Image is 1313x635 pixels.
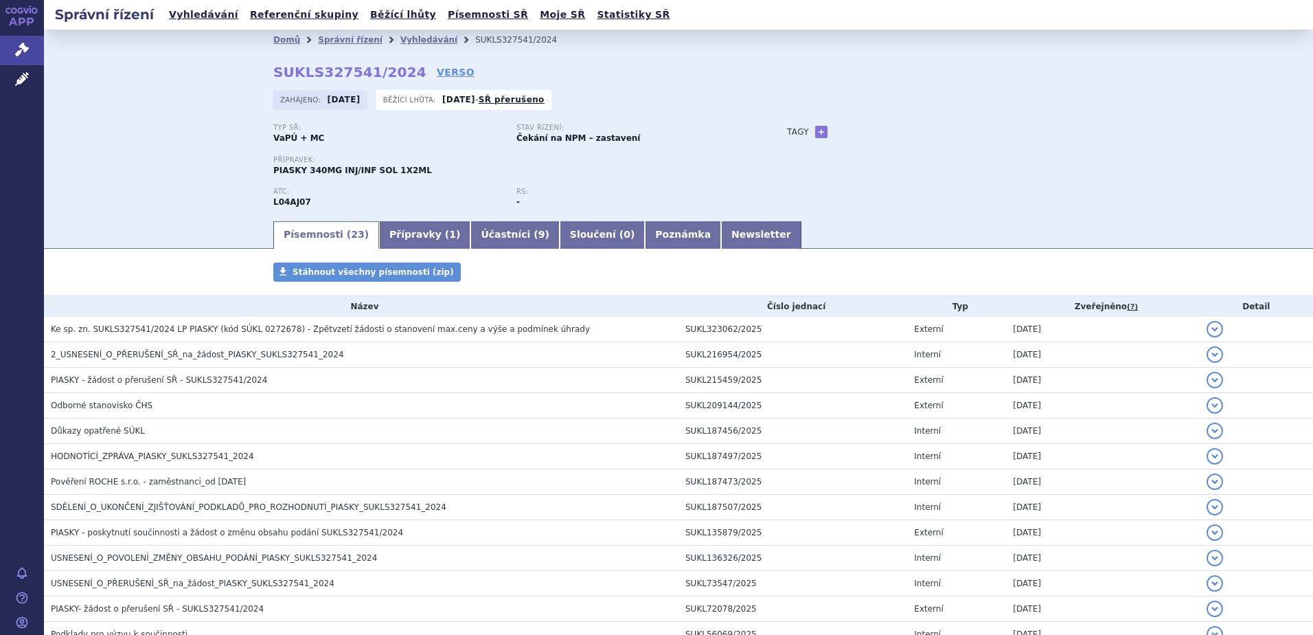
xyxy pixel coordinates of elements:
[1006,469,1199,495] td: [DATE]
[914,452,941,461] span: Interní
[51,604,264,614] span: PIASKY- žádost o přerušení SŘ - SUKLS327541/2024
[51,502,446,512] span: SDĚLENÍ_O_UKONČENÍ_ZJIŠŤOVÁNÍ_PODKLADŮ_PRO_ROZHODNUTÍ_PIASKY_SUKLS327541_2024
[678,597,907,622] td: SUKL72078/2025
[516,124,746,132] p: Stav řízení:
[273,263,461,282] a: Stáhnout všechny písemnosti (zip)
[273,133,324,143] strong: VaPÚ + MC
[645,221,721,249] a: Poznámka
[678,469,907,495] td: SUKL187473/2025
[678,342,907,368] td: SUKL216954/2025
[51,350,344,359] span: 2_USNESENÍ_O_PŘERUŠENÍ_SŘ_na_žádost_PIASKY_SUKLS327541_2024
[51,477,246,487] span: Pověření ROCHE s.r.o. - zaměstnanci_od 25.03.2025
[914,477,941,487] span: Interní
[437,65,475,79] a: VERSO
[280,94,323,105] span: Zahájeno:
[907,296,1006,317] th: Typ
[1207,575,1223,592] button: detail
[442,94,545,105] p: -
[1207,550,1223,566] button: detail
[273,124,503,132] p: Typ SŘ:
[914,375,943,385] span: Externí
[273,166,432,175] span: PIASKY 340MG INJ/INF SOL 1X2ML
[351,229,364,240] span: 23
[914,528,943,537] span: Externí
[400,35,457,45] a: Vyhledávání
[318,35,383,45] a: Správní řízení
[560,221,645,249] a: Sloučení (0)
[273,64,426,80] strong: SUKLS327541/2024
[678,296,907,317] th: Číslo jednací
[51,426,145,436] span: Důkazy opatřené SÚKL
[678,317,907,342] td: SUKL323062/2025
[366,5,440,24] a: Běžící lhůty
[449,229,456,240] span: 1
[475,30,575,50] li: SUKLS327541/2024
[51,553,377,563] span: USNESENÍ_O_POVOLENÍ_ZMĚNY_OBSAHU_PODÁNÍ_PIASKY_SUKLS327541_2024
[914,401,943,410] span: Externí
[678,520,907,546] td: SUKL135879/2025
[1006,444,1199,469] td: [DATE]
[1006,342,1199,368] td: [DATE]
[1127,302,1138,312] abbr: (?)
[383,94,439,105] span: Běžící lhůta:
[787,124,809,140] h3: Tagy
[44,5,165,24] h2: Správní řízení
[273,156,760,164] p: Přípravek:
[273,197,311,207] strong: KROVALIMAB
[914,553,941,563] span: Interní
[1006,296,1199,317] th: Zveřejněno
[678,393,907,419] td: SUKL209144/2025
[1006,368,1199,393] td: [DATE]
[1006,546,1199,571] td: [DATE]
[1207,372,1223,388] button: detail
[1207,499,1223,515] button: detail
[1006,393,1199,419] td: [DATE]
[516,197,520,207] strong: -
[1006,317,1199,342] td: [DATE]
[442,95,475,104] strong: [DATE]
[44,296,678,317] th: Název
[51,528,403,537] span: PIASKY - poskytnutí součinnosti a žádost o změnu obsahu podání SUKLS327541/2024
[914,350,941,359] span: Interní
[51,579,334,588] span: USNESENÍ_O_PŘERUŠENÍ_SŘ_na_žádost_PIASKY_SUKLS327541_2024
[470,221,559,249] a: Účastníci (9)
[165,5,242,24] a: Vyhledávání
[624,229,630,240] span: 0
[1006,571,1199,597] td: [DATE]
[516,133,641,143] strong: Čekání na NPM – zastavení
[678,444,907,469] td: SUKL187497/2025
[538,229,545,240] span: 9
[1207,397,1223,414] button: detail
[293,267,454,277] span: Stáhnout všechny písemnosti (zip)
[815,126,827,138] a: +
[328,95,361,104] strong: [DATE]
[1207,346,1223,363] button: detail
[678,546,907,571] td: SUKL136326/2025
[1006,419,1199,444] td: [DATE]
[444,5,532,24] a: Písemnosti SŘ
[914,324,943,334] span: Externí
[536,5,589,24] a: Moje SŘ
[273,221,379,249] a: Písemnosti (23)
[1200,296,1313,317] th: Detail
[1207,601,1223,617] button: detail
[678,419,907,444] td: SUKL187456/2025
[479,95,545,104] a: SŘ přerušeno
[1006,520,1199,546] td: [DATE]
[516,188,746,196] p: RS:
[914,579,941,588] span: Interní
[1207,448,1223,465] button: detail
[246,5,363,24] a: Referenční skupiny
[1006,495,1199,520] td: [DATE]
[1207,474,1223,490] button: detail
[678,571,907,597] td: SUKL73547/2025
[1207,423,1223,439] button: detail
[51,401,152,410] span: Odborné stanovisko ČHS
[1207,524,1223,541] button: detail
[678,495,907,520] td: SUKL187507/2025
[593,5,674,24] a: Statistiky SŘ
[678,368,907,393] td: SUKL215459/2025
[379,221,470,249] a: Přípravky (1)
[914,604,943,614] span: Externí
[273,188,503,196] p: ATC:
